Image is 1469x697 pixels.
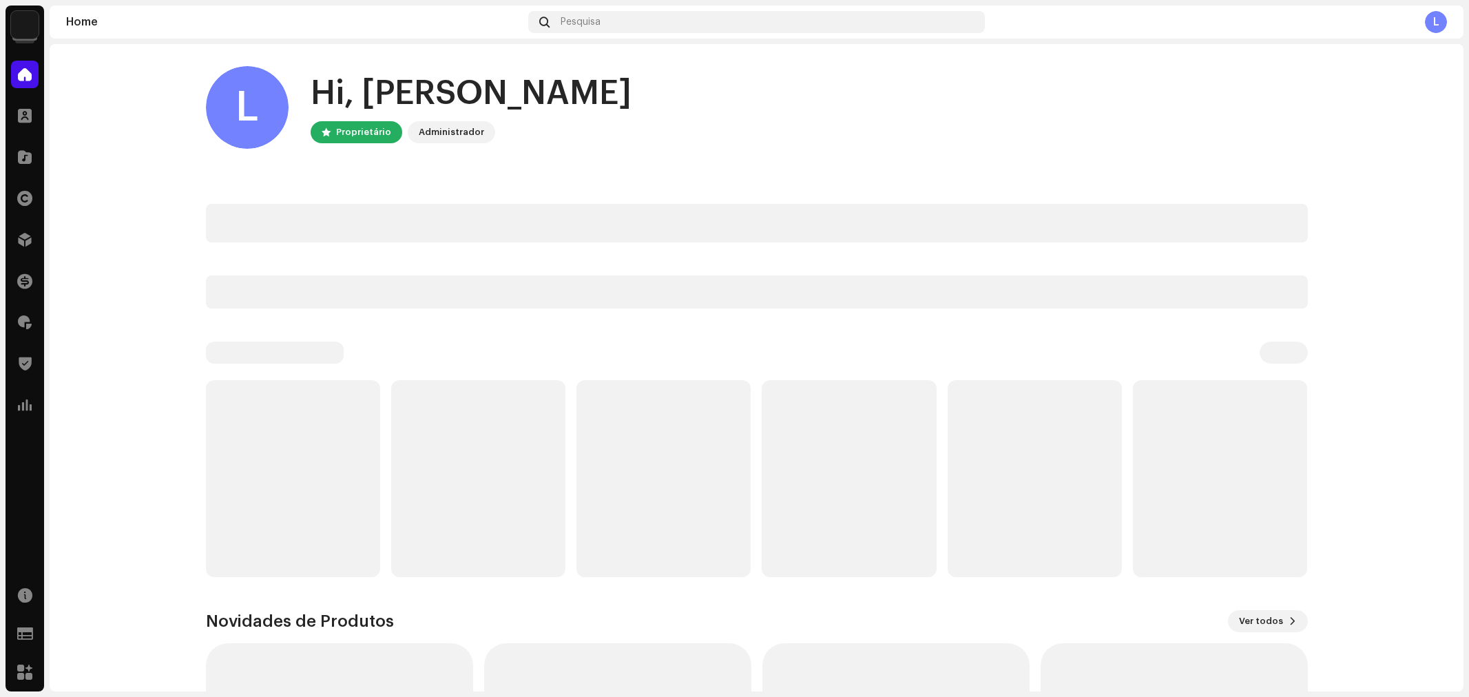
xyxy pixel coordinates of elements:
[419,124,484,141] div: Administrador
[336,124,391,141] div: Proprietário
[66,17,523,28] div: Home
[206,610,394,632] h3: Novidades de Produtos
[11,11,39,39] img: 8570ccf7-64aa-46bf-9f70-61ee3b8451d8
[561,17,601,28] span: Pesquisa
[1425,11,1447,33] div: L
[1228,610,1308,632] button: Ver todos
[311,72,632,116] div: Hi, [PERSON_NAME]
[206,66,289,149] div: L
[1239,607,1283,635] span: Ver todos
